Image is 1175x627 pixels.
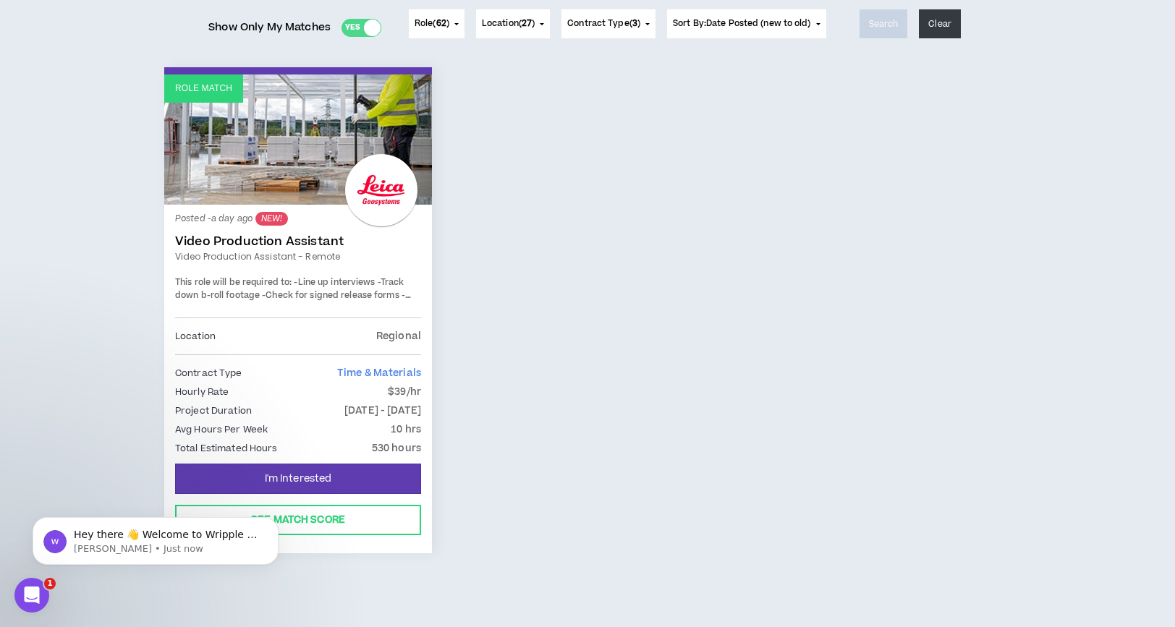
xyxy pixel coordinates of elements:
[522,17,532,30] span: 27
[561,9,656,38] button: Contract Type(3)
[175,212,421,226] p: Posted - a day ago
[476,9,550,38] button: Location(27)
[667,9,826,38] button: Sort By:Date Posted (new to old)
[372,440,421,456] p: 530 hours
[44,578,56,589] span: 1
[175,403,252,419] p: Project Duration
[262,289,399,302] span: -Check for signed release forms
[376,328,421,344] p: Regional
[255,212,288,226] sup: NEW!
[436,17,446,30] span: 62
[860,9,908,38] button: Search
[388,384,421,400] p: $39/hr
[391,422,421,438] p: 10 hrs
[175,82,232,95] p: Role Match
[265,472,332,486] span: I'm Interested
[175,440,278,456] p: Total Estimated Hours
[344,403,421,419] p: [DATE] - [DATE]
[11,487,300,588] iframe: Intercom notifications message
[337,366,421,380] span: Time & Materials
[208,17,331,38] span: Show Only My Matches
[415,17,449,30] span: Role ( )
[175,289,411,315] span: -Keep projects up to date in Wrike.
[567,17,640,30] span: Contract Type ( )
[175,384,229,400] p: Hourly Rate
[175,276,292,289] span: This role will be required to:
[294,276,375,289] span: -Line up interviews
[175,250,421,263] a: Video Production Assistant - Remote
[673,17,811,30] span: Sort By: Date Posted (new to old)
[919,9,961,38] button: Clear
[175,422,268,438] p: Avg Hours Per Week
[14,578,49,613] iframe: Intercom live chat
[164,74,432,205] a: Role Match
[175,234,421,249] a: Video Production Assistant
[482,17,535,30] span: Location ( )
[175,328,216,344] p: Location
[632,17,637,30] span: 3
[175,464,421,494] button: I'm Interested
[175,365,242,381] p: Contract Type
[175,276,404,302] span: -Track down b-roll footage
[409,9,465,38] button: Role(62)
